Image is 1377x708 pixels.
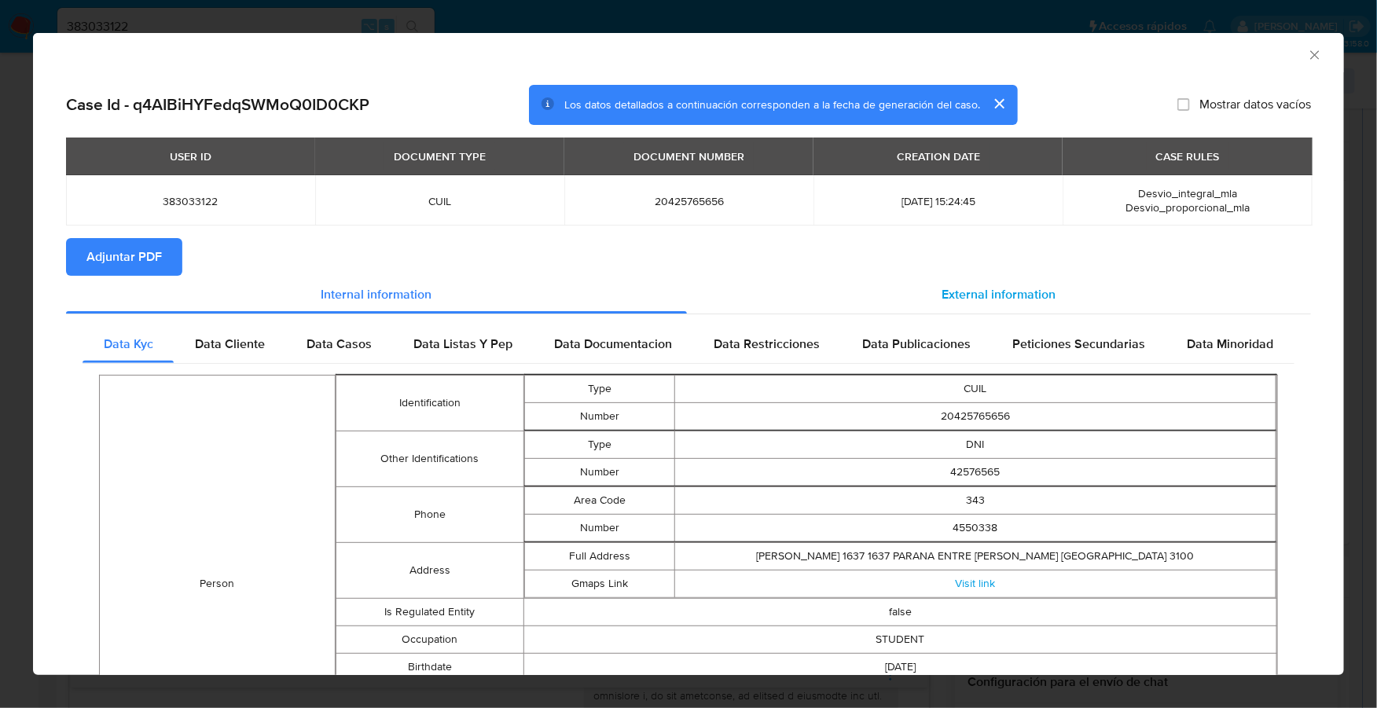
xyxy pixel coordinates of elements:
span: Internal information [321,285,432,303]
span: Data Publicaciones [862,335,971,353]
td: 20425765656 [675,402,1276,430]
span: Adjuntar PDF [86,240,162,274]
span: 383033122 [85,194,296,208]
span: 20425765656 [583,194,795,208]
span: External information [942,285,1056,303]
td: Full Address [525,542,675,570]
button: Cerrar ventana [1307,47,1321,61]
span: Los datos detallados a continuación corresponden a la fecha de generación del caso. [564,97,980,112]
td: Area Code [525,486,675,514]
td: false [524,598,1277,625]
button: Adjuntar PDF [66,238,182,276]
td: Address [336,542,523,598]
td: STUDENT [524,625,1277,653]
td: Number [525,458,675,486]
span: Data Documentacion [554,335,672,353]
td: Number [525,402,675,430]
td: Identification [336,375,523,431]
span: Data Kyc [104,335,153,353]
span: CUIL [334,194,545,208]
div: CREATION DATE [887,143,990,170]
span: Data Restricciones [714,335,821,353]
td: 4550338 [675,514,1276,541]
td: Type [525,431,675,458]
td: Phone [336,486,523,542]
span: Data Listas Y Pep [413,335,512,353]
td: [DATE] [524,653,1277,680]
span: Peticiones Secundarias [1012,335,1145,353]
div: Detailed internal info [83,325,1294,363]
td: CUIL [675,375,1276,402]
span: Desvio_proporcional_mla [1125,200,1250,215]
div: USER ID [160,143,221,170]
td: DNI [675,431,1276,458]
td: Other Identifications [336,431,523,486]
td: Is Regulated Entity [336,598,523,625]
span: Desvio_integral_mla [1138,185,1237,201]
td: 343 [675,486,1276,514]
span: Data Minoridad [1187,335,1273,353]
td: 42576565 [675,458,1276,486]
div: DOCUMENT NUMBER [624,143,754,170]
span: [DATE] 15:24:45 [832,194,1044,208]
td: Occupation [336,625,523,653]
td: Birthdate [336,653,523,680]
input: Mostrar datos vacíos [1177,98,1190,111]
span: Data Casos [307,335,372,353]
button: cerrar [980,85,1018,123]
div: closure-recommendation-modal [33,33,1344,675]
td: [PERSON_NAME] 1637 1637 PARANA ENTRE [PERSON_NAME] [GEOGRAPHIC_DATA] 3100 [675,542,1276,570]
span: Mostrar datos vacíos [1199,97,1311,112]
a: Visit link [956,575,996,591]
h2: Case Id - q4AIBiHYFedqSWMoQ0ID0CKP [66,94,369,115]
td: Gmaps Link [525,570,675,597]
td: Type [525,375,675,402]
span: Data Cliente [195,335,265,353]
td: Number [525,514,675,541]
div: CASE RULES [1147,143,1229,170]
div: DOCUMENT TYPE [384,143,495,170]
div: Detailed info [66,276,1311,314]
